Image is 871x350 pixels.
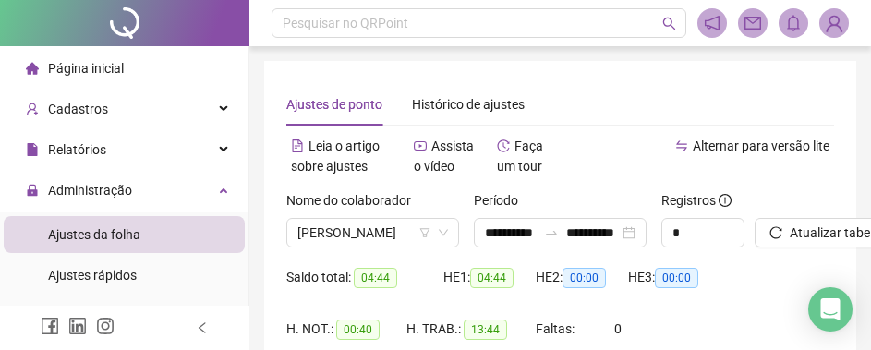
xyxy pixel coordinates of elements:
span: instagram [96,317,115,335]
span: Página inicial [48,61,124,76]
span: filter [419,227,430,238]
span: Histórico de ajustes [412,97,525,112]
span: search [662,17,676,30]
span: Leia o artigo sobre ajustes [291,139,380,174]
label: Período [474,190,530,211]
span: to [544,225,559,240]
span: facebook [41,317,59,335]
span: history [497,139,510,152]
span: Relatórios [48,142,106,157]
span: Assista o vídeo [414,139,474,174]
span: Administração [48,183,132,198]
span: 0 [614,321,622,336]
span: notification [704,15,720,31]
span: EDNEI KAUÃ FARIA COSTA [297,219,448,247]
span: Ajustes de ponto [286,97,382,112]
div: HE 2: [536,267,628,288]
span: swap-right [544,225,559,240]
span: 13:44 [464,320,507,340]
div: H. NOT.: [286,319,406,340]
span: Faltas: [536,321,577,336]
span: user-add [26,103,39,115]
span: reload [769,226,782,239]
div: HE 3: [628,267,720,288]
span: 04:44 [470,268,514,288]
span: Ajustes da folha [48,227,140,242]
span: youtube [414,139,427,152]
span: file [26,143,39,156]
label: Nome do colaborador [286,190,423,211]
div: HE 1: [443,267,536,288]
span: Cadastros [48,102,108,116]
span: file-text [291,139,304,152]
span: home [26,62,39,75]
span: Alternar para versão lite [693,139,829,153]
img: 80778 [820,9,848,37]
span: 04:44 [354,268,397,288]
span: down [438,227,449,238]
span: 00:00 [563,268,606,288]
div: H. TRAB.: [406,319,536,340]
span: bell [785,15,802,31]
span: Ajustes rápidos [48,268,137,283]
span: 00:00 [655,268,698,288]
span: left [196,321,209,334]
span: Registros [661,190,732,211]
div: Open Intercom Messenger [808,287,853,332]
span: linkedin [68,317,87,335]
span: 00:40 [336,320,380,340]
span: Faça um tour [497,139,543,174]
span: swap [675,139,688,152]
span: lock [26,184,39,197]
div: Saldo total: [286,267,443,288]
span: mail [744,15,761,31]
span: info-circle [719,194,732,207]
